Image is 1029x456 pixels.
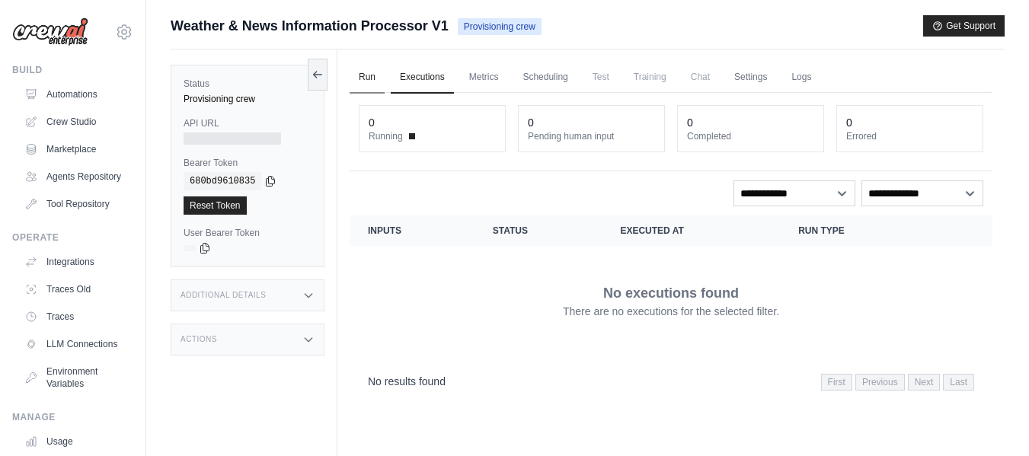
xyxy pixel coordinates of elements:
span: Next [908,374,941,391]
div: 聊天小工具 [953,383,1029,456]
a: Traces Old [18,277,133,301]
a: Executions [391,62,454,94]
a: Traces [18,305,133,329]
div: 0 [528,115,534,130]
div: 0 [687,115,693,130]
div: Provisioning crew [184,93,312,105]
a: Agents Repository [18,164,133,189]
label: User Bearer Token [184,227,312,239]
dt: Pending human input [528,130,655,142]
dt: Completed [687,130,814,142]
span: Running [369,130,403,142]
a: Automations [18,82,133,107]
p: No results found [368,374,446,389]
span: Weather & News Information Processor V1 [171,15,449,37]
a: Environment Variables [18,359,133,396]
a: Settings [725,62,776,94]
label: Status [184,78,312,90]
span: Training is not available until the deployment is complete [625,62,676,92]
label: Bearer Token [184,157,312,169]
p: There are no executions for the selected filter. [563,304,779,319]
a: Run [350,62,385,94]
th: Executed at [602,215,780,246]
a: Usage [18,429,133,454]
span: Last [943,374,974,391]
div: 0 [846,115,852,130]
a: Logs [782,62,820,94]
label: API URL [184,117,312,129]
span: Provisioning crew [458,18,542,35]
a: LLM Connections [18,332,133,356]
a: Integrations [18,250,133,274]
span: Previous [855,374,905,391]
a: Crew Studio [18,110,133,134]
a: Tool Repository [18,192,133,216]
button: Get Support [923,15,1005,37]
nav: Pagination [350,362,992,400]
th: Status [475,215,602,246]
th: Run Type [780,215,927,246]
span: Test [583,62,618,92]
span: Chat is not available until the deployment is complete [682,62,719,92]
div: Build [12,64,133,76]
h3: Additional Details [181,291,266,300]
dt: Errored [846,130,973,142]
div: 0 [369,115,375,130]
iframe: Chat Widget [953,383,1029,456]
div: Manage [12,411,133,423]
nav: Pagination [821,374,974,391]
a: Metrics [460,62,508,94]
span: First [821,374,852,391]
a: Marketplace [18,137,133,161]
p: No executions found [603,282,739,304]
code: 680bd9610835 [184,172,261,190]
div: Operate [12,231,133,244]
a: Reset Token [184,196,247,215]
a: Scheduling [513,62,577,94]
section: Crew executions table [350,215,992,400]
th: Inputs [350,215,475,246]
h3: Actions [181,335,217,344]
img: Logo [12,18,88,46]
